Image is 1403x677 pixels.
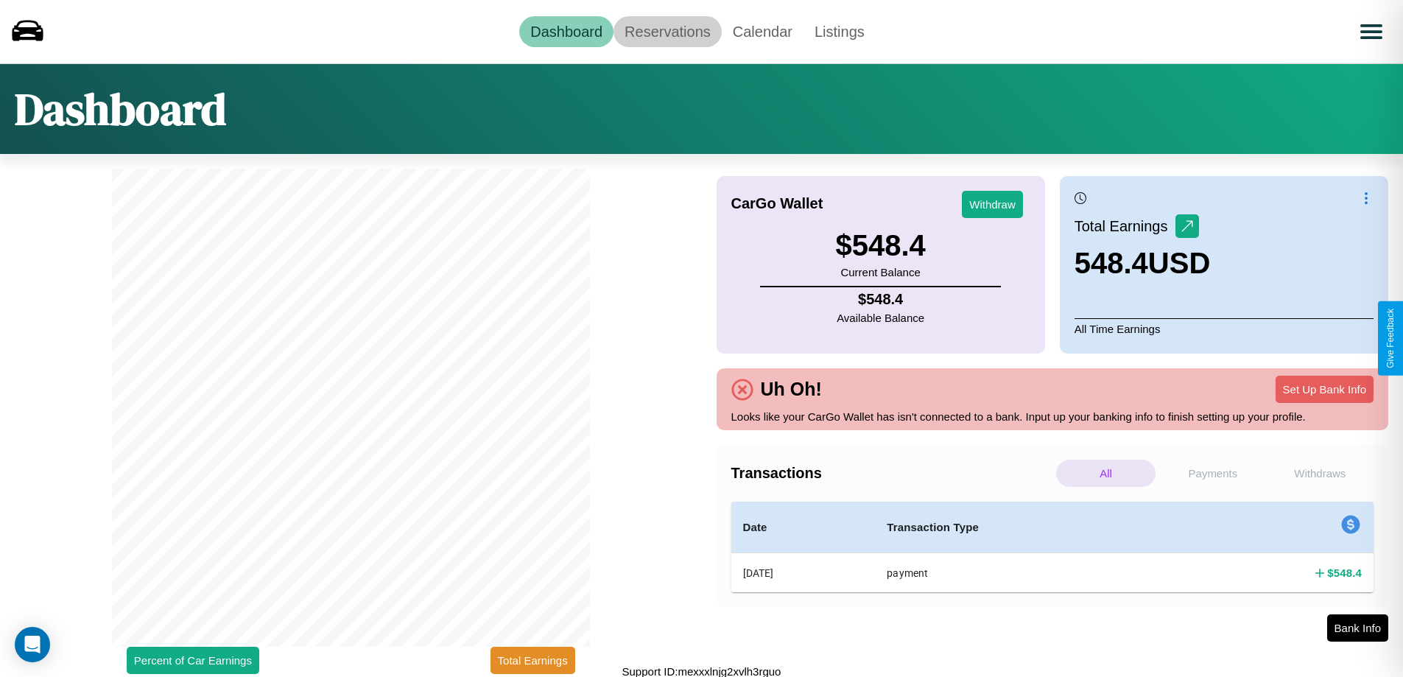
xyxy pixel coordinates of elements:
[722,16,804,47] a: Calendar
[731,502,1374,592] table: simple table
[804,16,876,47] a: Listings
[15,627,50,662] div: Open Intercom Messenger
[835,262,925,282] p: Current Balance
[753,379,829,400] h4: Uh Oh!
[837,291,924,308] h4: $ 548.4
[127,647,259,674] button: Percent of Car Earnings
[1075,318,1374,339] p: All Time Earnings
[1056,460,1156,487] p: All
[1075,213,1175,239] p: Total Earnings
[1327,614,1388,642] button: Bank Info
[1351,11,1392,52] button: Open menu
[731,465,1052,482] h4: Transactions
[887,519,1169,536] h4: Transaction Type
[1270,460,1370,487] p: Withdraws
[490,647,575,674] button: Total Earnings
[962,191,1023,218] button: Withdraw
[731,407,1374,427] p: Looks like your CarGo Wallet has isn't connected to a bank. Input up your banking info to finish ...
[1276,376,1374,403] button: Set Up Bank Info
[731,195,823,212] h4: CarGo Wallet
[1075,247,1211,280] h3: 548.4 USD
[1163,460,1262,487] p: Payments
[1385,309,1396,368] div: Give Feedback
[1327,565,1362,580] h4: $ 548.4
[519,16,613,47] a: Dashboard
[15,79,226,139] h1: Dashboard
[875,553,1181,593] th: payment
[835,229,925,262] h3: $ 548.4
[837,308,924,328] p: Available Balance
[731,553,876,593] th: [DATE]
[613,16,722,47] a: Reservations
[743,519,864,536] h4: Date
